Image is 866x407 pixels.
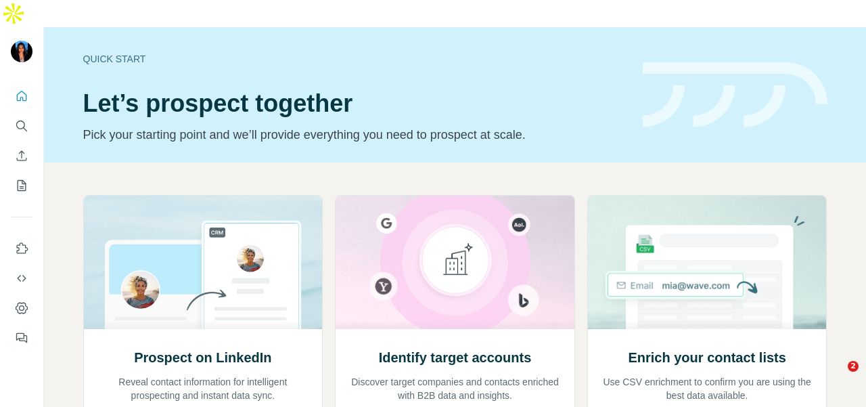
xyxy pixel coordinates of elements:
[134,348,271,367] h2: Prospect on LinkedIn
[83,52,626,66] div: Quick start
[848,361,859,372] span: 2
[11,84,32,108] button: Quick start
[11,266,32,291] button: Use Surfe API
[628,348,785,367] h2: Enrich your contact lists
[83,196,323,329] img: Prospect on LinkedIn
[349,375,561,402] p: Discover target companies and contacts enriched with B2B data and insights.
[601,375,813,402] p: Use CSV enrichment to confirm you are using the best data available.
[11,144,32,168] button: Enrich CSV
[587,196,827,329] img: Enrich your contact lists
[11,236,32,261] button: Use Surfe on LinkedIn
[643,62,827,128] img: banner
[83,90,626,117] h1: Let’s prospect together
[11,114,32,138] button: Search
[820,361,852,393] iframe: Intercom live chat
[335,196,575,329] img: Identify target accounts
[97,375,309,402] p: Reveal contact information for intelligent prospecting and instant data sync.
[83,125,626,144] p: Pick your starting point and we’ll provide everything you need to prospect at scale.
[11,41,32,62] img: Avatar
[11,296,32,320] button: Dashboard
[11,173,32,198] button: My lists
[11,326,32,350] button: Feedback
[379,348,532,367] h2: Identify target accounts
